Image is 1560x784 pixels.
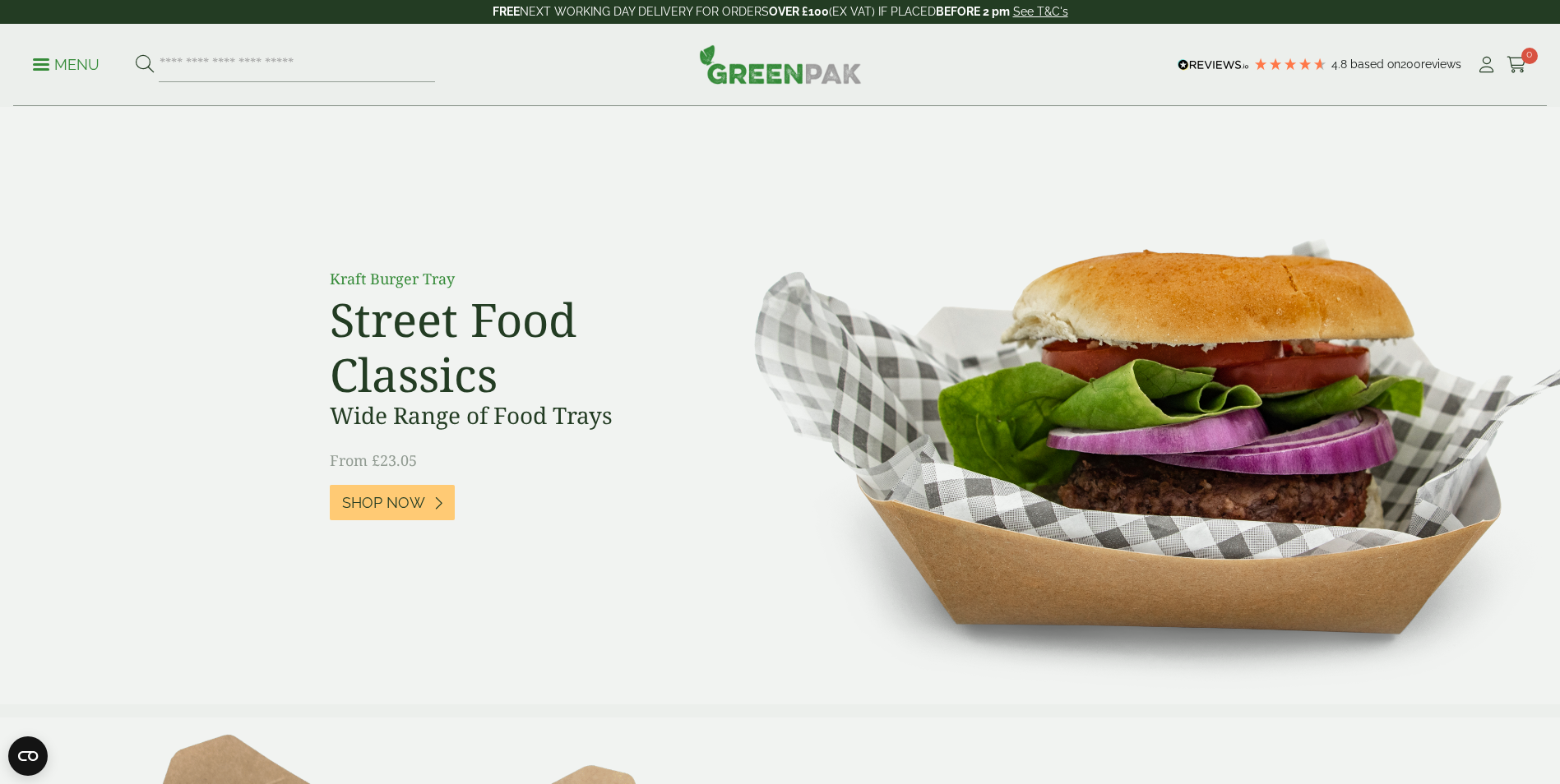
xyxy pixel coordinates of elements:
[1178,59,1249,71] img: REVIEWS.io
[493,5,520,18] strong: FREE
[330,450,417,470] span: From £23.05
[8,736,48,776] button: Open CMP widget
[33,55,100,71] a: Menu
[1013,5,1068,18] a: See T&C's
[342,494,425,512] span: Shop Now
[1421,58,1461,71] span: reviews
[330,268,700,290] p: Kraft Burger Tray
[330,402,700,430] h3: Wide Range of Food Trays
[1476,57,1497,73] i: My Account
[1507,57,1527,73] i: Cart
[1253,57,1327,71] div: 4.79 Stars
[33,55,100,75] p: Menu
[330,292,700,402] h2: Street Food Classics
[1507,53,1527,77] a: 0
[1350,58,1400,71] span: Based on
[1521,48,1538,64] span: 0
[1400,58,1421,71] span: 200
[769,5,829,18] strong: OVER £100
[702,107,1560,704] img: Street Food Classics
[330,485,455,520] a: Shop Now
[936,5,1010,18] strong: BEFORE 2 pm
[699,44,862,84] img: GreenPak Supplies
[1331,58,1350,71] span: 4.8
